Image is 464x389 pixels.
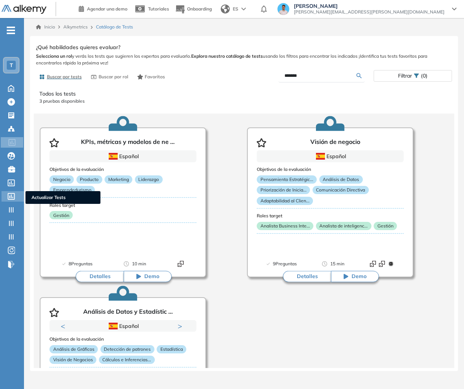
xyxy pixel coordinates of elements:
img: Format test logo [178,261,184,267]
img: Format test logo [370,261,376,267]
span: Agendar una demo [87,6,127,12]
span: Buscar por rol [99,73,128,80]
a: Agendar una demo [79,4,127,13]
span: Demo [144,273,159,280]
img: Format test logo [379,261,385,267]
p: KPIs, métricas y modelos de ne ... [81,138,175,147]
p: Detección de patrones [100,345,154,353]
iframe: Chat Widget [329,302,464,389]
span: 15 min [330,260,344,268]
p: Cálculos e Inferencias... [99,356,155,364]
span: 10 min [132,260,146,268]
span: ES [233,6,238,12]
span: 8 Preguntas [69,260,93,268]
div: Español [283,152,377,160]
p: Análisis de Datos y Estadístic ... [83,308,173,317]
span: Tutoriales [148,6,169,12]
button: 1 [114,332,123,333]
p: Visión de negocio [310,138,360,147]
p: Adaptabilidad al Clien... [257,197,313,205]
h3: Roles target [257,213,404,218]
div: Español [76,152,170,160]
button: Next [178,322,185,330]
p: Análisis de Gráficos [49,345,98,353]
div: Español [76,322,170,330]
p: Negocio [49,175,74,184]
span: Filtrar [398,70,412,81]
p: Marketing [105,175,132,184]
img: ESP [316,153,325,160]
b: Explora nuestro catálogo de tests [191,53,263,59]
p: Emprendedurismo [49,186,95,194]
p: Estadística [157,345,186,353]
p: Pensamiento Estratégic... [257,175,317,184]
i: - [7,30,15,31]
img: Format test logo [388,261,394,267]
a: Inicio [36,24,55,30]
p: Producto [76,175,102,184]
p: Comunicación Directiva [313,186,369,194]
span: Demo [352,273,367,280]
b: Selecciona un rol [36,53,72,59]
span: (0) [421,70,428,81]
p: 3 pruebas disponibles [39,98,449,105]
h3: Objetivos de la evaluación [49,167,196,172]
h3: Roles target [49,203,196,208]
span: y verás los tests que sugieren los expertos para evaluarlo. usando los filtros para encontrar los... [36,53,452,66]
span: ¿Qué habilidades quieres evaluar? [36,43,120,51]
p: Analista de inteligenc... [316,222,371,230]
span: 9 Preguntas [273,260,297,268]
p: Todos los tests [39,90,449,98]
span: Catálogo de Tests [96,24,133,30]
span: Buscar por tests [47,73,82,80]
img: Logo [1,5,46,14]
span: Alkymetrics [63,24,88,30]
span: Onboarding [187,6,212,12]
span: Favoritos [145,73,165,80]
span: [PERSON_NAME][EMAIL_ADDRESS][PERSON_NAME][DOMAIN_NAME] [294,9,445,15]
button: Onboarding [175,1,212,17]
h3: Objetivos de la evaluación [49,337,196,342]
button: Buscar por rol [88,70,131,83]
img: ESP [109,153,118,160]
p: Analista Business Inte... [257,222,313,230]
img: ESP [109,323,118,329]
button: Demo [124,271,172,282]
img: arrow [241,7,246,10]
button: Previous [61,322,68,330]
p: Liderazgo [135,175,163,184]
p: Gestión [374,222,397,230]
span: Actualizar Tests [31,194,94,201]
button: Detalles [283,271,331,282]
button: Buscar por tests [36,70,85,83]
button: Demo [331,271,379,282]
button: Favoritos [134,70,168,83]
p: Visión de Negocios [49,356,96,364]
p: Gestión [49,211,73,219]
span: T [10,62,13,68]
p: Análisis de Datos [319,175,363,184]
h3: Objetivos de la evaluación [257,167,404,172]
img: world [221,4,230,13]
button: Detalles [76,271,124,282]
p: Priorización de Inicia... [257,186,310,194]
span: [PERSON_NAME] [294,3,445,9]
button: 2 [126,332,132,333]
